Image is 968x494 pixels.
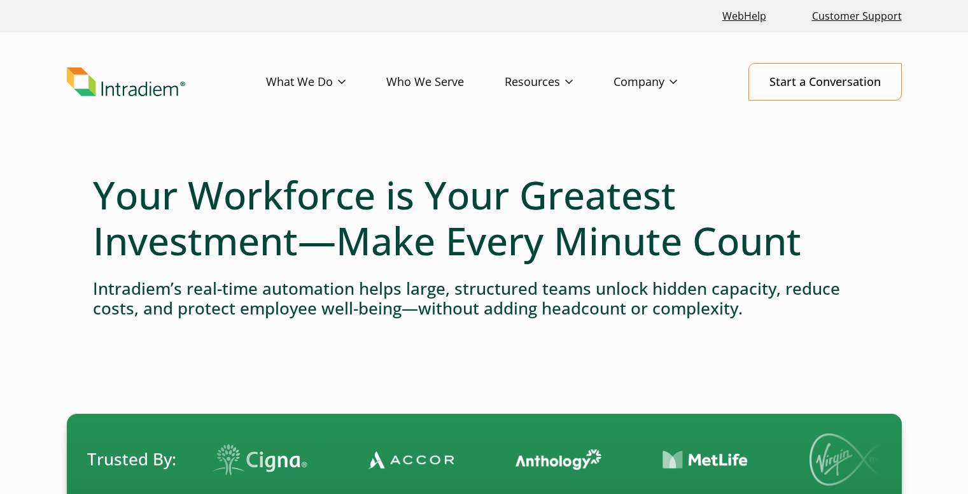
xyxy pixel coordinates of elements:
img: Virgin Media logo. [800,434,889,486]
a: Company [614,64,718,101]
a: Who We Serve [386,64,505,101]
h4: Intradiem’s real-time automation helps large, structured teams unlock hidden capacity, reduce cos... [93,279,876,318]
h1: Your Workforce is Your Greatest Investment—Make Every Minute Count [93,172,876,264]
a: Start a Conversation [748,63,902,101]
span: Trusted By: [87,448,176,471]
img: Intradiem [67,67,185,97]
a: Link opens in a new window [717,3,771,30]
img: Contact Center Automation MetLife Logo [653,450,739,470]
a: Customer Support [807,3,907,30]
a: Resources [505,64,614,101]
a: Link to homepage of Intradiem [67,67,266,97]
img: Contact Center Automation Accor Logo [359,450,445,469]
a: What We Do [266,64,386,101]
